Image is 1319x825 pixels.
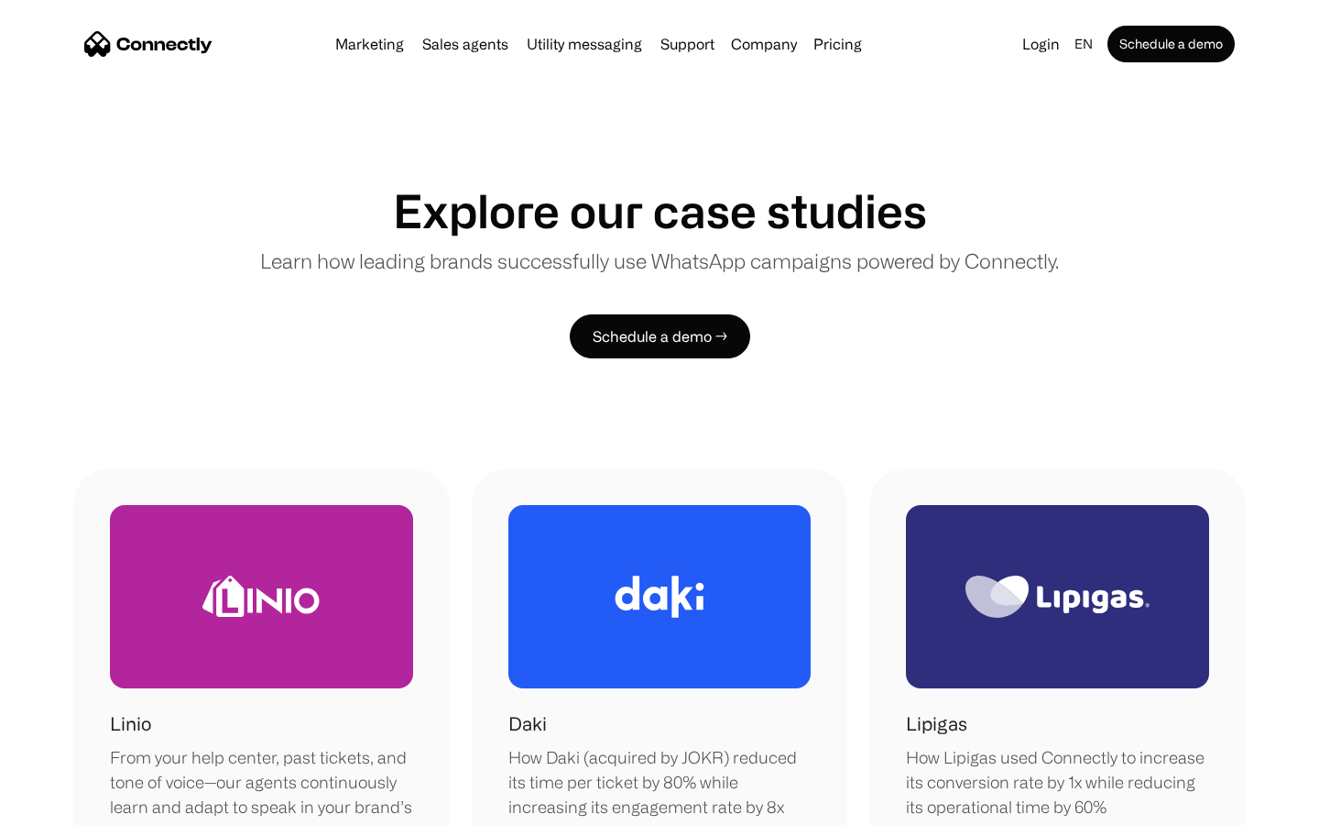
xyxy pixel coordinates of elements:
[260,246,1059,276] p: Learn how leading brands successfully use WhatsApp campaigns powered by Connectly.
[415,37,516,51] a: Sales agents
[202,576,320,617] img: Linio Logo
[1074,31,1093,57] div: en
[110,710,151,738] h1: Linio
[37,793,110,819] ul: Language list
[615,576,704,618] img: Daki Logo
[1107,26,1235,62] a: Schedule a demo
[570,314,750,358] a: Schedule a demo →
[806,37,869,51] a: Pricing
[508,710,547,738] h1: Daki
[1015,31,1067,57] a: Login
[393,183,927,238] h1: Explore our case studies
[653,37,722,51] a: Support
[731,31,797,57] div: Company
[328,37,411,51] a: Marketing
[18,791,110,819] aside: Language selected: English
[519,37,649,51] a: Utility messaging
[906,745,1209,819] div: How Lipigas used Connectly to increase its conversion rate by 1x while reducing its operational t...
[906,710,967,738] h1: Lipigas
